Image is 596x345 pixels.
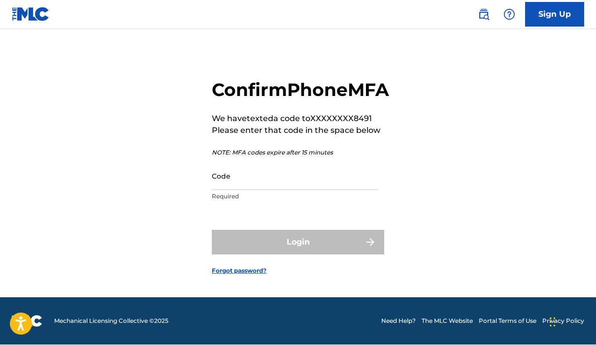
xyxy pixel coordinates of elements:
[212,267,266,276] a: Forgot password?
[12,7,50,22] img: MLC Logo
[422,317,473,326] a: The MLC Website
[381,317,416,326] a: Need Help?
[212,79,389,101] h2: Confirm Phone MFA
[550,308,556,337] div: Drag
[479,317,536,326] a: Portal Terms of Use
[12,315,42,327] img: logo
[499,5,519,25] div: Help
[478,9,490,21] img: search
[212,192,378,201] p: Required
[525,2,584,27] a: Sign Up
[212,125,389,137] p: Please enter that code in the space below
[474,5,494,25] a: Public Search
[503,9,515,21] img: help
[212,113,389,125] p: We have texted a code to XXXXXXXX8491
[547,298,596,345] iframe: Chat Widget
[542,317,584,326] a: Privacy Policy
[212,149,389,157] p: NOTE: MFA codes expire after 15 minutes
[54,317,168,326] span: Mechanical Licensing Collective © 2025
